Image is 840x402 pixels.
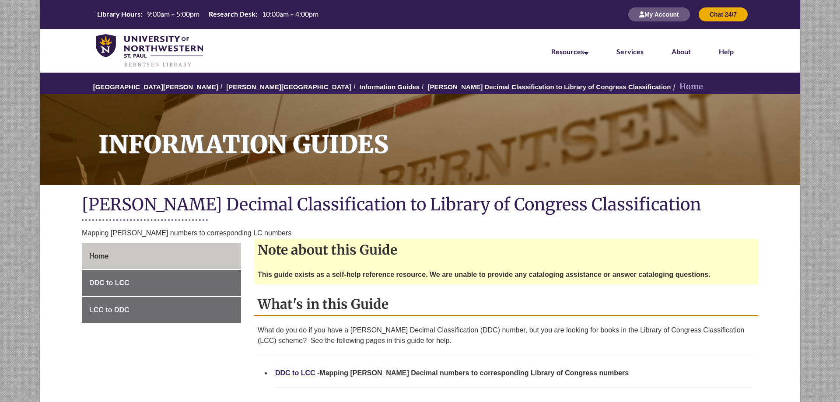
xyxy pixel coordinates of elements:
[254,239,758,261] h2: Note about this Guide
[147,10,199,18] span: 9:00am – 5:00pm
[719,47,734,56] a: Help
[319,369,629,377] strong: Mapping [PERSON_NAME] Decimal numbers to corresponding Library of Congress numbers
[89,94,800,174] h1: Information Guides
[699,7,748,21] button: Chat 24/7
[427,83,671,91] a: [PERSON_NAME] Decimal Classification to Library of Congress Classification
[360,83,420,91] a: Information Guides
[82,194,758,217] h1: [PERSON_NAME] Decimal Classification to Library of Congress Classification
[40,94,800,185] a: Information Guides
[628,10,690,18] a: My Account
[205,9,259,19] th: Research Desk:
[82,243,241,323] div: Guide Page Menu
[699,10,748,18] a: Chat 24/7
[628,7,690,21] button: My Account
[258,271,710,278] strong: This guide exists as a self-help reference resource. We are unable to provide any cataloging assi...
[94,9,322,20] a: Hours Today
[672,47,691,56] a: About
[258,325,755,346] p: What do you do if you have a [PERSON_NAME] Decimal Classification (DDC) number, but you are looki...
[254,293,758,316] h2: What's in this Guide
[226,83,351,91] a: [PERSON_NAME][GEOGRAPHIC_DATA]
[551,47,588,56] a: Resources
[82,229,291,237] span: Mapping [PERSON_NAME] numbers to corresponding LC numbers
[616,47,644,56] a: Services
[96,34,203,68] img: UNWSP Library Logo
[89,252,108,260] span: Home
[671,80,703,93] li: Home
[262,10,318,18] span: 10:00am – 4:00pm
[94,9,143,19] th: Library Hours:
[82,243,241,269] a: Home
[275,369,315,377] a: DDC to LCC
[93,83,218,91] a: [GEOGRAPHIC_DATA][PERSON_NAME]
[82,297,241,323] a: LCC to DDC
[89,306,129,314] span: LCC to DDC
[89,279,129,287] span: DDC to LCC
[82,270,241,296] a: DDC to LCC
[94,9,322,19] table: Hours Today
[272,364,755,400] li: -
